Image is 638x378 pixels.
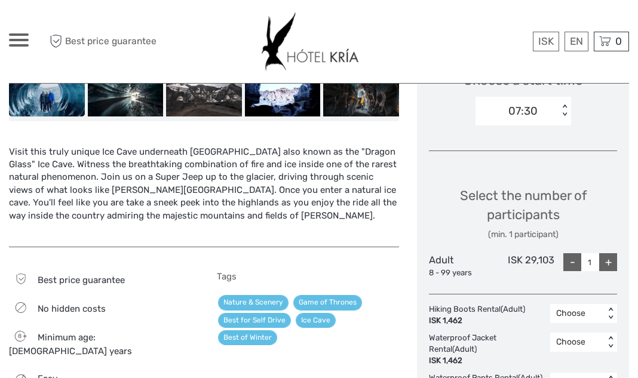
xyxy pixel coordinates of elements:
span: 8 [11,332,28,340]
img: 420aa965c2094606b848068d663268ab_slider_thumbnail.jpg [166,74,242,116]
a: Ice Cave [296,313,336,328]
div: (min. 1 participant) [429,229,617,241]
div: ISK 1,462 [429,315,525,327]
button: Open LiveChat chat widget [137,19,152,33]
div: < > [606,336,616,349]
span: 0 [614,35,624,47]
div: 8 - 99 years [429,268,492,279]
a: Game of Thrones [293,295,362,310]
span: No hidden costs [38,303,106,314]
div: ISK 29,103 [492,253,554,278]
div: - [563,253,581,271]
span: Best price guarantee [38,275,125,285]
div: < > [559,105,569,117]
a: Nature & Scenery [218,295,289,310]
img: 86367709393640f9a70fe9c0ca8465c7_slider_thumbnail.jpg [9,74,85,116]
img: b1fb2c84a4c348a289499c71a4010bb6_slider_thumbnail.jpg [245,74,321,116]
img: fc570482f5b34c56b0be150f90ad75ae_slider_thumbnail.jpg [323,74,399,116]
div: < > [606,308,616,320]
div: Hiking Boots Rental (Adult) [429,304,531,327]
div: ISK 1,462 [429,355,544,367]
span: Minimum age: [DEMOGRAPHIC_DATA] years [9,332,132,357]
div: EN [565,32,588,51]
div: Waterproof Jacket Rental (Adult) [429,333,550,367]
img: 532-e91e591f-ac1d-45f7-9962-d0f146f45aa0_logo_big.jpg [262,12,358,71]
div: + [599,253,617,271]
div: 07:30 [508,103,538,119]
img: 15d6a59af94b49c2976804d12bfbed98_slider_thumbnail.jpg [88,74,164,116]
div: Choose [556,336,599,348]
div: Visit this truly unique Ice Cave underneath [GEOGRAPHIC_DATA] also known as the "Dragon Glass" Ic... [9,146,399,235]
a: Best for Self Drive [218,313,291,328]
span: Best price guarantee [47,32,164,51]
a: Best of Winter [218,330,277,345]
p: We're away right now. Please check back later! [17,21,135,30]
span: ISK [538,35,554,47]
div: Choose [556,308,599,319]
div: Adult [429,253,492,278]
h5: Tags [217,271,400,282]
div: Select the number of participants [429,186,617,241]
